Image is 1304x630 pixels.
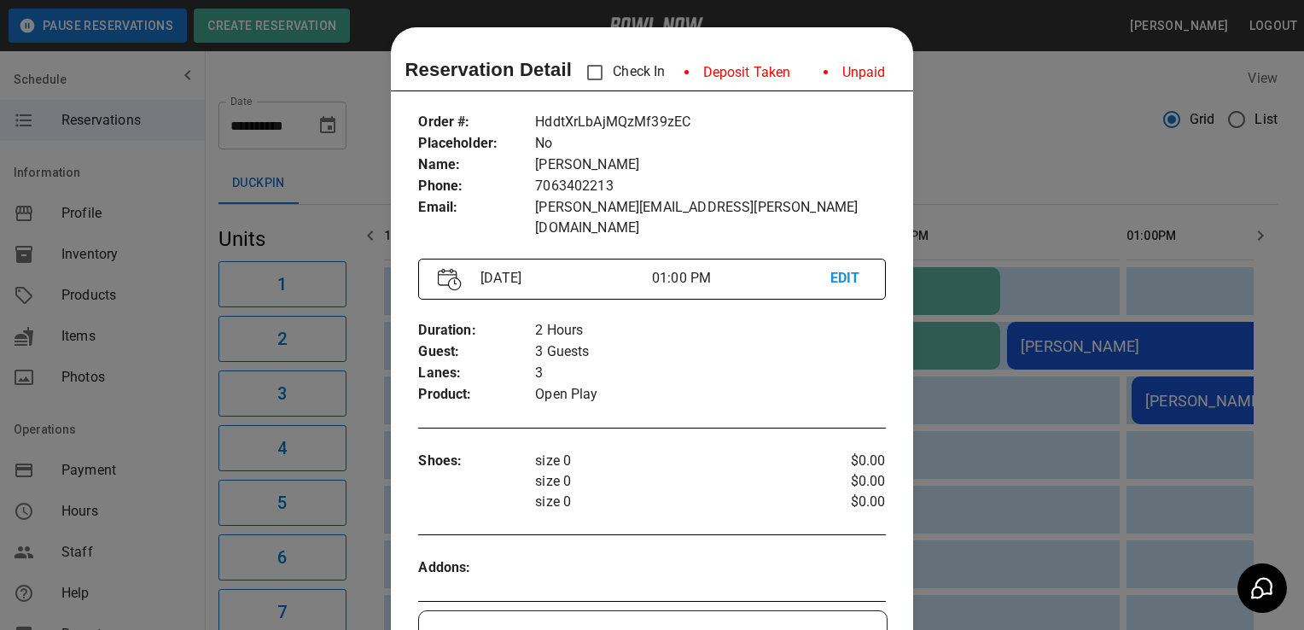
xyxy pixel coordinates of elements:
[652,268,830,289] p: 01:00 PM
[535,155,885,176] p: [PERSON_NAME]
[807,471,885,492] p: $0.00
[418,557,535,579] p: Addons :
[418,320,535,341] p: Duration :
[807,451,885,471] p: $0.00
[405,55,572,84] p: Reservation Detail
[535,341,885,363] p: 3 Guests
[535,197,885,238] p: [PERSON_NAME][EMAIL_ADDRESS][PERSON_NAME][DOMAIN_NAME]
[418,384,535,405] p: Product :
[535,133,885,155] p: No
[418,341,535,363] p: Guest :
[418,197,535,219] p: Email :
[535,471,807,492] p: size 0
[535,112,885,133] p: HddtXrLbAjMQzMf39zEC
[535,451,807,471] p: size 0
[535,384,885,405] p: Open Play
[577,55,665,90] p: Check In
[807,492,885,512] p: $0.00
[418,451,535,472] p: Shoes :
[535,176,885,197] p: 7063402213
[535,320,885,341] p: 2 Hours
[418,363,535,384] p: Lanes :
[438,268,462,291] img: Vector
[474,268,652,289] p: [DATE]
[830,268,866,289] p: EDIT
[535,492,807,512] p: size 0
[535,363,885,384] p: 3
[418,112,535,133] p: Order # :
[810,55,899,90] li: Unpaid
[418,155,535,176] p: Name :
[418,133,535,155] p: Placeholder :
[671,55,805,90] li: Deposit Taken
[418,176,535,197] p: Phone :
